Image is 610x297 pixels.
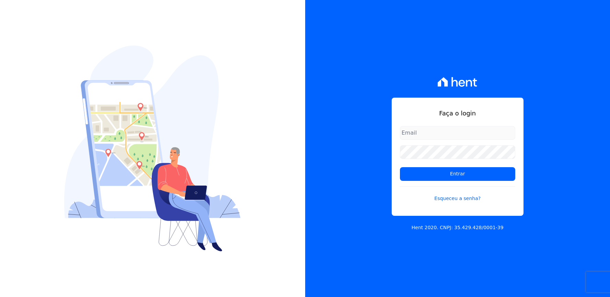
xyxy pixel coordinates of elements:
p: Hent 2020. CNPJ: 35.429.428/0001-39 [412,224,504,231]
img: Login [64,46,241,251]
input: Email [400,126,515,140]
input: Entrar [400,167,515,181]
a: Esqueceu a senha? [400,186,515,202]
h1: Faça o login [400,109,515,118]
